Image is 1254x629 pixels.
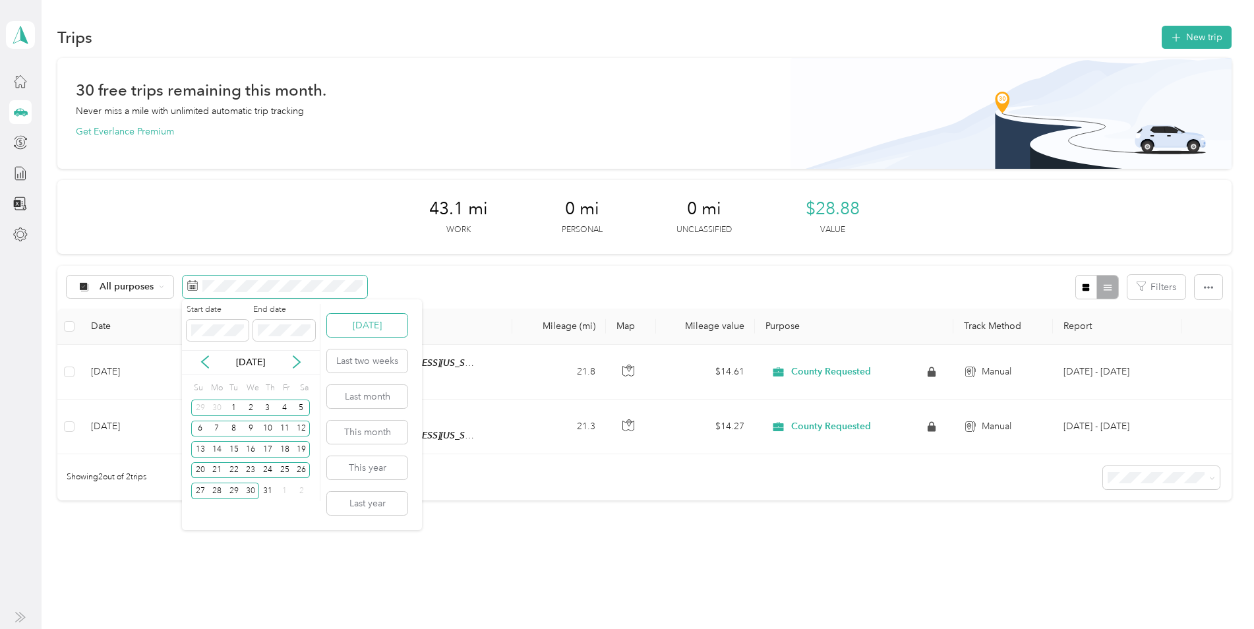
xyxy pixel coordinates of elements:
[791,58,1232,169] img: Banner
[242,441,259,458] div: 16
[1053,309,1182,345] th: Report
[208,462,225,479] div: 21
[80,345,187,400] td: [DATE]
[687,198,721,220] span: 0 mi
[281,379,293,398] div: Fr
[276,421,293,437] div: 11
[327,456,407,479] button: This year
[225,462,243,479] div: 22
[187,304,249,316] label: Start date
[562,224,603,236] p: Personal
[191,441,208,458] div: 13
[327,421,407,444] button: This month
[244,379,259,398] div: We
[791,366,871,378] span: County Requested
[656,309,755,345] th: Mileage value
[225,483,243,499] div: 29
[259,483,276,499] div: 31
[276,462,293,479] div: 25
[656,345,755,400] td: $14.61
[276,400,293,416] div: 4
[191,379,204,398] div: Su
[57,471,146,483] span: Showing 2 out of 2 trips
[259,400,276,416] div: 3
[327,349,407,373] button: Last two weeks
[242,483,259,499] div: 30
[953,309,1052,345] th: Track Method
[208,483,225,499] div: 28
[208,379,223,398] div: Mo
[57,30,92,44] h1: Trips
[1053,400,1182,454] td: Oct 19 - Nov 1, 2024
[208,400,225,416] div: 30
[191,400,208,416] div: 29
[820,224,845,236] p: Value
[327,492,407,515] button: Last year
[1127,275,1185,299] button: Filters
[806,198,860,220] span: $28.88
[606,309,655,345] th: Map
[565,198,599,220] span: 0 mi
[80,400,187,454] td: [DATE]
[242,421,259,437] div: 9
[208,421,225,437] div: 7
[80,309,187,345] th: Date
[429,198,488,220] span: 43.1 mi
[982,365,1011,379] span: Manual
[76,125,174,138] button: Get Everlance Premium
[76,104,304,118] p: Never miss a mile with unlimited automatic trip tracking
[755,309,953,345] th: Purpose
[242,462,259,479] div: 23
[191,462,208,479] div: 20
[297,379,310,398] div: Sa
[259,441,276,458] div: 17
[446,224,471,236] p: Work
[225,441,243,458] div: 15
[982,419,1011,434] span: Manual
[191,483,208,499] div: 27
[293,400,311,416] div: 5
[259,421,276,437] div: 10
[225,421,243,437] div: 8
[676,224,732,236] p: Unclassified
[276,483,293,499] div: 1
[327,385,407,408] button: Last month
[327,314,407,337] button: [DATE]
[1180,555,1254,629] iframe: Everlance-gr Chat Button Frame
[276,441,293,458] div: 18
[1162,26,1232,49] button: New trip
[293,441,311,458] div: 19
[791,421,871,433] span: County Requested
[293,462,311,479] div: 26
[253,304,315,316] label: End date
[223,355,278,369] p: [DATE]
[191,421,208,437] div: 6
[512,345,606,400] td: 21.8
[1053,345,1182,400] td: Oct 19 - Nov 1, 2024
[264,379,276,398] div: Th
[242,400,259,416] div: 2
[259,462,276,479] div: 24
[100,282,154,291] span: All purposes
[225,400,243,416] div: 1
[76,83,326,97] h1: 30 free trips remaining this month.
[293,483,311,499] div: 2
[512,309,606,345] th: Mileage (mi)
[227,379,240,398] div: Tu
[293,421,311,437] div: 12
[512,400,606,454] td: 21.3
[208,441,225,458] div: 14
[656,400,755,454] td: $14.27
